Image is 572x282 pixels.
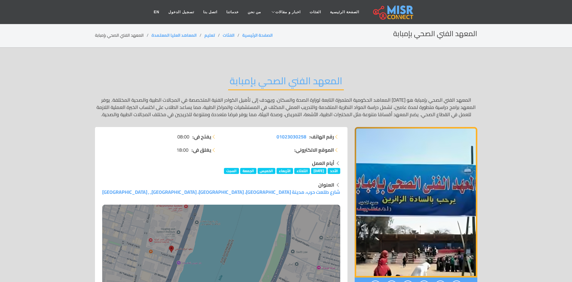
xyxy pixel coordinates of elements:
a: اخبار و مقالات [265,6,305,18]
span: الأحد [328,168,340,174]
a: 01023030258 [277,133,306,140]
a: الفئات [305,6,326,18]
span: اخبار و مقالات [275,9,301,15]
a: الصفحة الرئيسية [326,6,364,18]
span: 18:00 [176,146,188,153]
span: 08:00 [177,133,189,140]
div: 1 / 1 [355,127,477,277]
a: تسجيل الدخول [164,6,198,18]
li: المعهد الفني الصحي بإمبابة [95,32,151,39]
strong: يغلق في: [191,146,211,153]
img: main.misr_connect [373,5,413,20]
span: الجمعة [240,168,256,174]
h2: المعهد الفني الصحي بإمبابة [228,75,344,90]
a: تعليم [204,31,215,39]
span: [DATE] [311,168,326,174]
strong: رقم الهاتف: [309,133,334,140]
a: اتصل بنا [199,6,222,18]
strong: يفتح في: [192,133,211,140]
p: المعهد الفني الصحي بإمبابة هو [DATE] المعاهد الحكومية المتميزة التابعة لوزارة الصحة والسكان، ويهد... [95,96,477,118]
span: الثلاثاء [294,168,310,174]
strong: أيام العمل [312,159,334,168]
a: المعاهد العليا المعتمدة [151,31,197,39]
strong: العنوان [318,180,334,189]
a: خدماتنا [222,6,243,18]
span: السبت [224,168,239,174]
a: الصفحة الرئيسية [242,31,273,39]
a: EN [149,6,164,18]
span: الأربعاء [277,168,293,174]
a: الفئات [223,31,234,39]
strong: الموقع الالكتروني: [294,146,334,153]
span: الخميس [258,168,276,174]
img: المعهد الفني الصحي بإمبابة [355,127,477,277]
h2: المعهد الفني الصحي بإمبابة [393,29,477,38]
span: 01023030258 [277,132,306,141]
a: من نحن [243,6,265,18]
